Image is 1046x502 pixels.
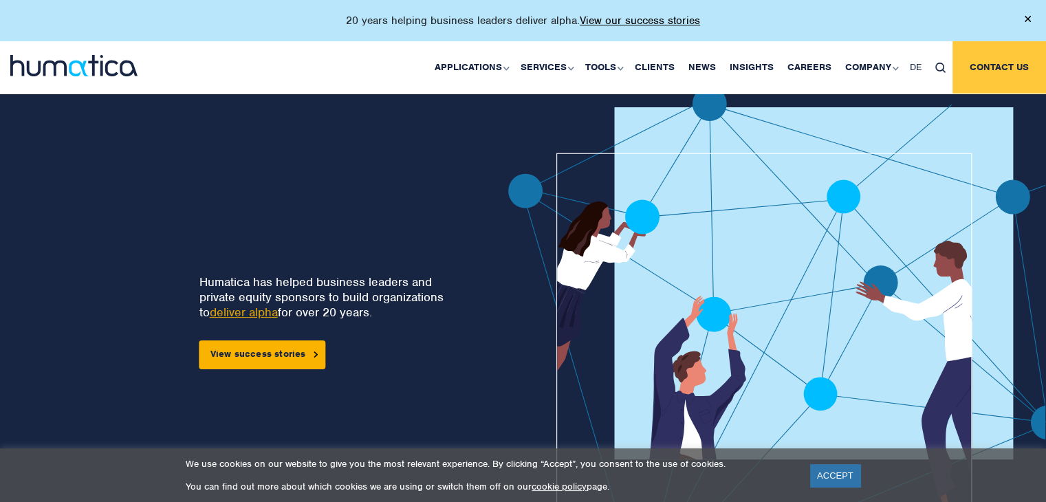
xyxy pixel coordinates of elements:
[10,55,138,76] img: logo
[580,14,700,28] a: View our success stories
[628,41,682,94] a: Clients
[199,274,452,320] p: Humatica has helped business leaders and private equity sponsors to build organizations to for ov...
[210,305,278,320] a: deliver alpha
[314,351,318,358] img: arrowicon
[935,63,946,73] img: search_icon
[910,61,922,73] span: DE
[682,41,723,94] a: News
[578,41,628,94] a: Tools
[781,41,838,94] a: Careers
[532,481,587,492] a: cookie policy
[428,41,514,94] a: Applications
[952,41,1046,94] a: Contact us
[903,41,928,94] a: DE
[186,458,793,470] p: We use cookies on our website to give you the most relevant experience. By clicking “Accept”, you...
[346,14,700,28] p: 20 years helping business leaders deliver alpha.
[723,41,781,94] a: Insights
[838,41,903,94] a: Company
[514,41,578,94] a: Services
[810,464,860,487] a: ACCEPT
[199,340,326,369] a: View success stories
[186,481,793,492] p: You can find out more about which cookies we are using or switch them off on our page.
